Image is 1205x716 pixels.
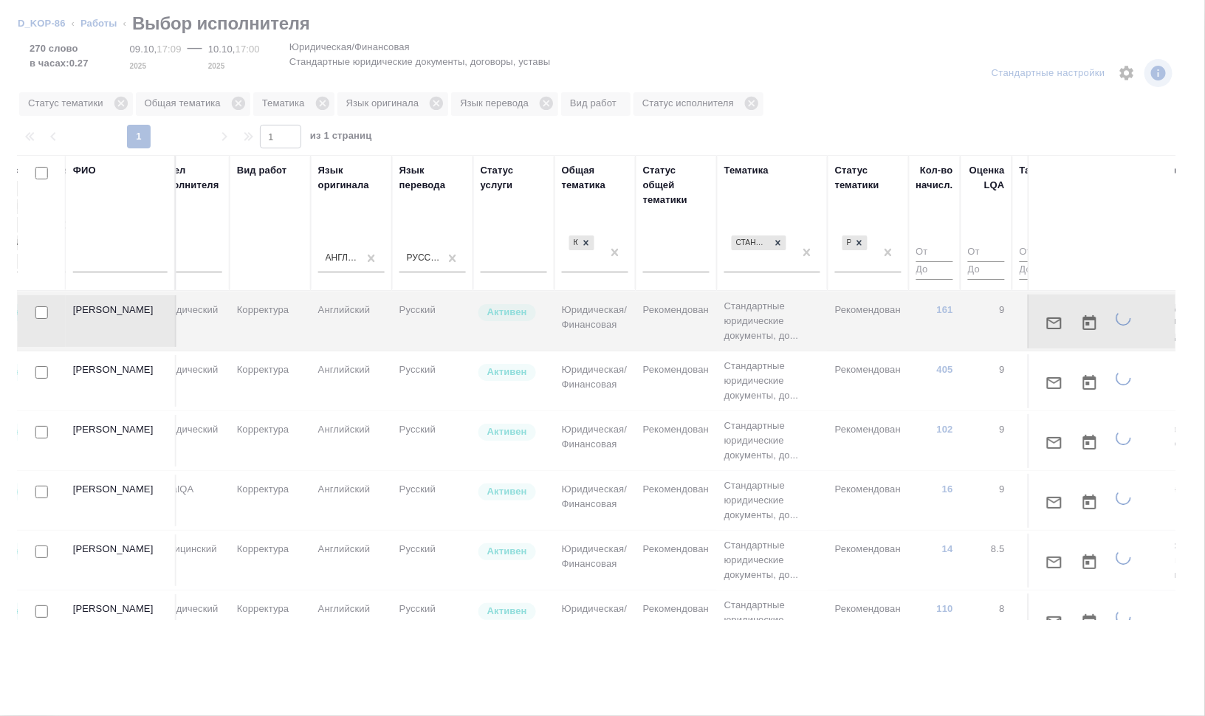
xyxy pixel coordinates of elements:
[569,235,578,251] div: Юридическая/Финансовая
[1037,545,1072,580] button: Отправить предложение о работе
[1037,425,1072,461] button: Отправить предложение о работе
[562,163,628,193] div: Общая тематика
[968,261,1005,280] input: До
[1020,244,1086,262] input: От
[916,163,953,193] div: Кол-во начисл.
[35,486,48,498] input: Выбери исполнителей, чтобы отправить приглашение на работу
[968,244,1005,262] input: От
[35,426,48,438] input: Выбери исполнителей, чтобы отправить приглашение на работу
[916,261,953,280] input: До
[35,366,48,379] input: Выбери исполнителей, чтобы отправить приглашение на работу
[842,235,851,251] div: Рекомендован
[326,252,360,264] div: Английский
[1037,306,1072,341] button: Отправить предложение о работе
[66,355,176,407] td: [PERSON_NAME]
[1072,306,1108,341] button: Открыть календарь загрузки
[66,475,176,526] td: [PERSON_NAME]
[1020,261,1086,280] input: До
[407,252,441,264] div: Русский
[35,605,48,618] input: Выбери исполнителей, чтобы отправить приглашение на работу
[1072,365,1108,401] button: Открыть календарь загрузки
[73,163,96,178] div: ФИО
[1037,365,1072,401] button: Отправить предложение о работе
[66,594,176,646] td: [PERSON_NAME]
[156,163,222,193] div: Отдел исполнителя
[237,163,287,178] div: Вид работ
[1072,545,1108,580] button: Открыть календарь загрузки
[481,163,547,193] div: Статус услуги
[399,163,466,193] div: Язык перевода
[568,234,596,252] div: Юридическая/Финансовая
[1072,425,1108,461] button: Открыть календарь загрузки
[1020,163,1051,178] div: Тариф
[1037,485,1072,520] button: Отправить предложение о работе
[1037,605,1072,640] button: Отправить предложение о работе
[841,234,869,252] div: Рекомендован
[66,415,176,467] td: [PERSON_NAME]
[732,235,770,251] div: Стандартные юридические документы, договоры, уставы
[835,163,902,193] div: Статус тематики
[66,295,176,347] td: [PERSON_NAME]
[1072,485,1108,520] button: Открыть календарь загрузки
[318,163,385,193] div: Язык оригинала
[916,244,953,262] input: От
[35,306,48,319] input: Выбери исполнителей, чтобы отправить приглашение на работу
[968,163,1005,193] div: Оценка LQA
[724,163,769,178] div: Тематика
[1072,605,1108,640] button: Открыть календарь загрузки
[35,545,48,558] input: Выбери исполнителей, чтобы отправить приглашение на работу
[730,234,788,252] div: Стандартные юридические документы, договоры, уставы
[643,163,710,207] div: Статус общей тематики
[66,534,176,586] td: [PERSON_NAME]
